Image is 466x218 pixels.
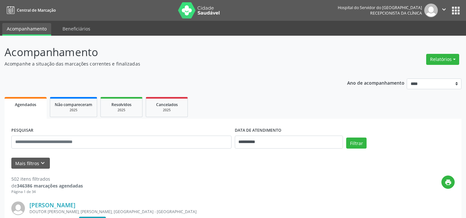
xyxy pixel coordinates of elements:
[426,54,459,65] button: Relatórios
[2,23,51,36] a: Acompanhamento
[29,209,358,214] div: DOUTOR [PERSON_NAME], [PERSON_NAME], [GEOGRAPHIC_DATA] - [GEOGRAPHIC_DATA]
[338,5,422,10] div: Hospital do Servidor do [GEOGRAPHIC_DATA]
[55,108,92,113] div: 2025
[11,189,83,195] div: Página 1 de 34
[156,102,178,107] span: Cancelados
[29,201,75,209] a: [PERSON_NAME]
[445,179,452,186] i: print
[11,201,25,215] img: img
[151,108,183,113] div: 2025
[346,138,367,149] button: Filtrar
[235,126,281,136] label: DATA DE ATENDIMENTO
[5,44,324,60] p: Acompanhamento
[347,79,404,87] p: Ano de acompanhamento
[441,176,455,189] button: print
[11,158,50,169] button: Mais filtroskeyboard_arrow_down
[438,4,450,17] button: 
[17,183,83,189] strong: 346386 marcações agendadas
[424,4,438,17] img: img
[450,5,461,16] button: apps
[5,60,324,67] p: Acompanhe a situação das marcações correntes e finalizadas
[370,10,422,16] span: Recepcionista da clínica
[11,182,83,189] div: de
[39,160,46,167] i: keyboard_arrow_down
[111,102,131,107] span: Resolvidos
[58,23,95,34] a: Beneficiários
[11,176,83,182] div: 502 itens filtrados
[55,102,92,107] span: Não compareceram
[5,5,56,16] a: Central de Marcação
[440,6,448,13] i: 
[17,7,56,13] span: Central de Marcação
[15,102,36,107] span: Agendados
[11,126,33,136] label: PESQUISAR
[105,108,138,113] div: 2025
